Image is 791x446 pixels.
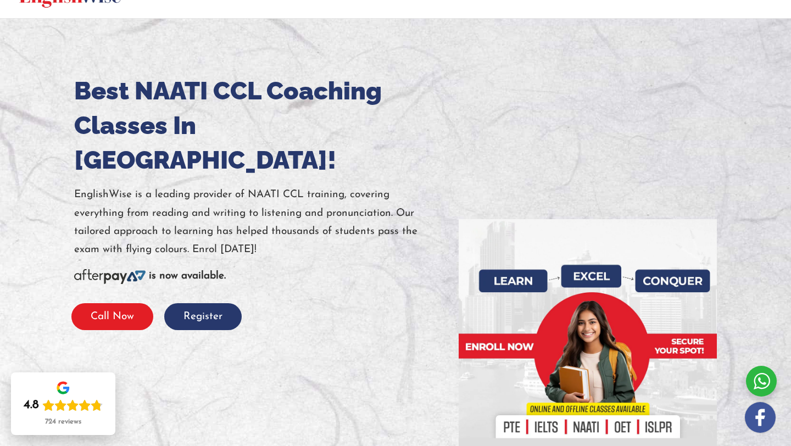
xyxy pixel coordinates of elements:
[149,271,226,281] b: is now available.
[164,311,242,322] a: Register
[24,398,39,413] div: 4.8
[74,269,146,284] img: Afterpay-Logo
[745,402,776,433] img: white-facebook.png
[45,417,81,426] div: 724 reviews
[71,303,153,330] button: Call Now
[24,398,103,413] div: Rating: 4.8 out of 5
[71,311,153,322] a: Call Now
[164,303,242,330] button: Register
[74,186,442,259] p: EnglishWise is a leading provider of NAATI CCL training, covering everything from reading and wri...
[74,74,442,177] h1: Best NAATI CCL Coaching Classes In [GEOGRAPHIC_DATA]!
